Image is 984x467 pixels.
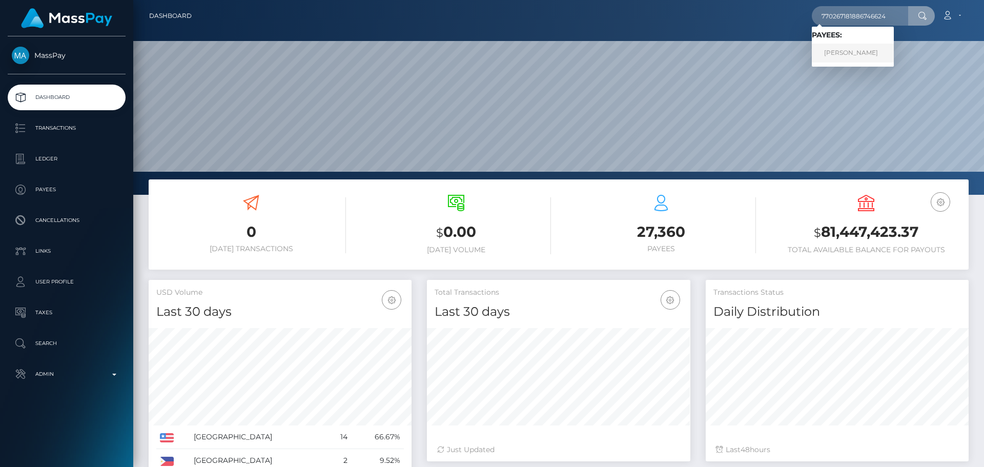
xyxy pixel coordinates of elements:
td: [GEOGRAPHIC_DATA] [190,425,328,449]
h4: Last 30 days [435,303,682,321]
a: Links [8,238,126,264]
h6: Payees [566,245,756,253]
h3: 0 [156,222,346,242]
h6: Total Available Balance for Payouts [771,246,961,254]
h6: [DATE] Transactions [156,245,346,253]
span: 48 [741,445,750,454]
a: Ledger [8,146,126,172]
p: Admin [12,367,121,382]
p: Cancellations [12,213,121,228]
img: PH.png [160,457,174,466]
td: 66.67% [351,425,404,449]
small: $ [814,226,821,240]
p: Ledger [12,151,121,167]
p: User Profile [12,274,121,290]
img: MassPay Logo [21,8,112,28]
a: Search [8,331,126,356]
a: Cancellations [8,208,126,233]
h3: 0.00 [361,222,551,243]
h6: [DATE] Volume [361,246,551,254]
a: Dashboard [8,85,126,110]
td: 14 [328,425,351,449]
div: Last hours [716,444,958,455]
p: Search [12,336,121,351]
h5: Total Transactions [435,288,682,298]
img: US.png [160,433,174,442]
h5: USD Volume [156,288,404,298]
a: Payees [8,177,126,202]
h6: Payees: [812,31,894,39]
p: Dashboard [12,90,121,105]
input: Search... [812,6,908,26]
h4: Last 30 days [156,303,404,321]
a: [PERSON_NAME] [812,44,894,63]
small: $ [436,226,443,240]
p: Taxes [12,305,121,320]
div: Just Updated [437,444,680,455]
p: Payees [12,182,121,197]
p: Transactions [12,120,121,136]
h3: 27,360 [566,222,756,242]
h4: Daily Distribution [713,303,961,321]
p: Links [12,243,121,259]
span: MassPay [8,51,126,60]
img: MassPay [12,47,29,64]
h5: Transactions Status [713,288,961,298]
a: Dashboard [149,5,192,27]
a: Taxes [8,300,126,326]
a: Admin [8,361,126,387]
a: User Profile [8,269,126,295]
a: Transactions [8,115,126,141]
h3: 81,447,423.37 [771,222,961,243]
